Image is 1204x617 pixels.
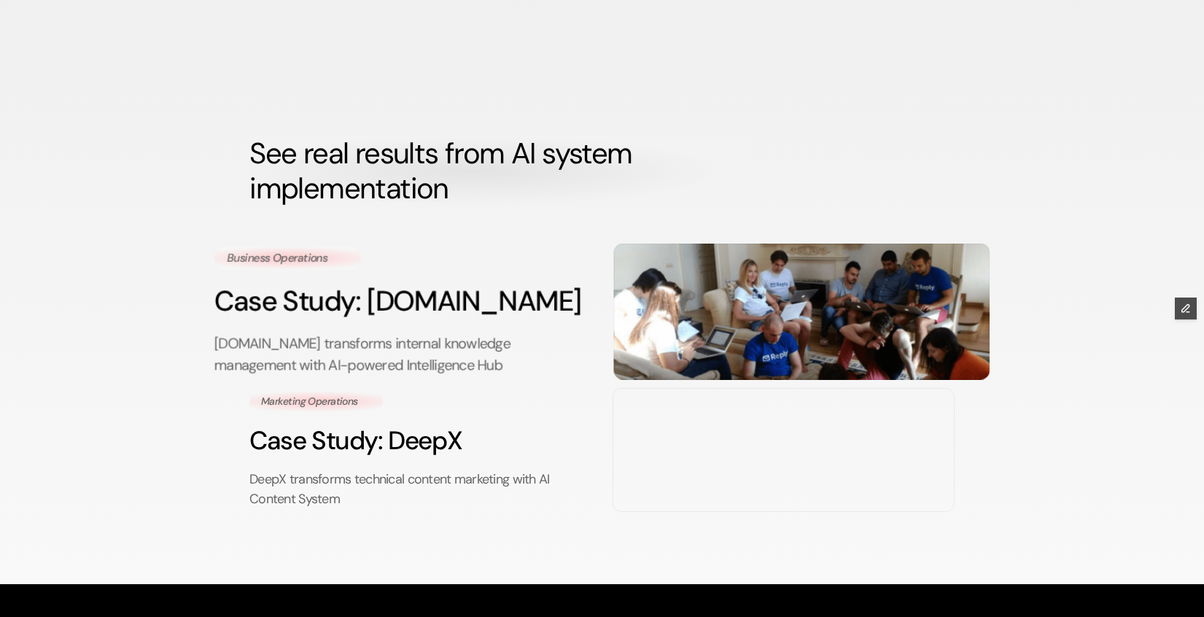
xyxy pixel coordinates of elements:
[249,470,591,509] p: DeepX transforms technical content marketing with AI Content System
[227,250,348,266] p: Business Operations
[214,243,990,379] a: Business OperationsCase Study: [DOMAIN_NAME][DOMAIN_NAME] transforms internal knowledge managemen...
[249,134,639,207] strong: See real results from AI system implementation
[249,423,591,459] h3: Case Study: DeepX
[214,333,590,376] p: [DOMAIN_NAME] transforms internal knowledge management with AI-powered Intelligence Hub
[214,282,590,321] h3: Case Study: [DOMAIN_NAME]
[1175,298,1197,319] button: Edit Framer Content
[249,388,955,512] a: Marketing OperationsCase Study: DeepXDeepX transforms technical content marketing with AI Content...
[261,394,371,408] p: Marketing Operations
